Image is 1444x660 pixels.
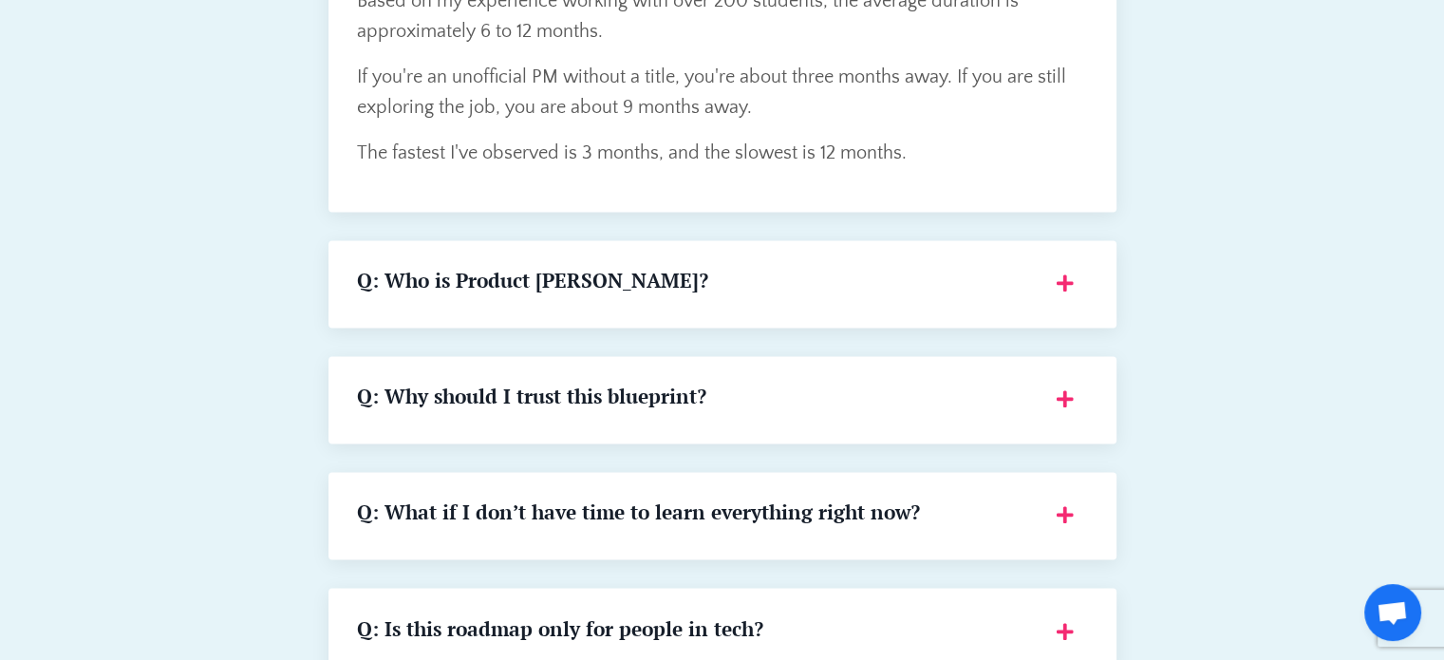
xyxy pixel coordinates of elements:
h5: Q: Is this roadmap only for people in tech? [357,616,1034,640]
h5: Q: What if I don’t have time to learn everything right now? [357,500,1034,524]
p: The fastest I've observed is 3 months, and the slowest is 12 months. [357,138,1088,168]
a: Open chat [1364,584,1421,641]
p: If you're an unofficial PM without a title, you're about three months away. If you are still expl... [357,62,1088,123]
h5: Q: Why should I trust this blueprint? [357,385,1034,408]
h5: Q: Who is Product [PERSON_NAME]? [357,269,1034,292]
